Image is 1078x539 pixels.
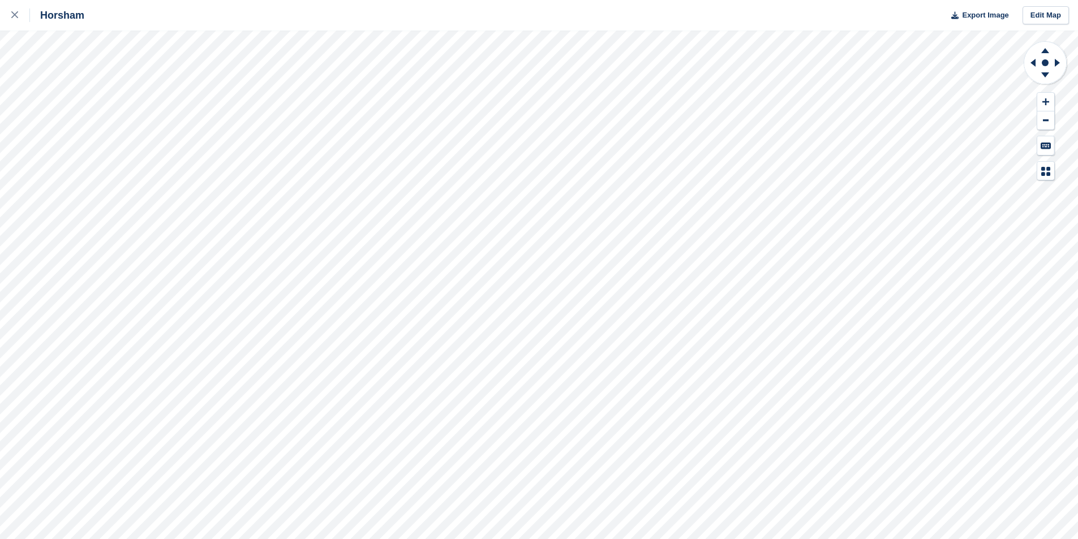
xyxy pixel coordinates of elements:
button: Zoom Out [1037,111,1054,130]
span: Export Image [962,10,1008,21]
a: Edit Map [1023,6,1069,25]
div: Horsham [30,8,84,22]
button: Export Image [944,6,1009,25]
button: Keyboard Shortcuts [1037,136,1054,155]
button: Map Legend [1037,162,1054,180]
button: Zoom In [1037,93,1054,111]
